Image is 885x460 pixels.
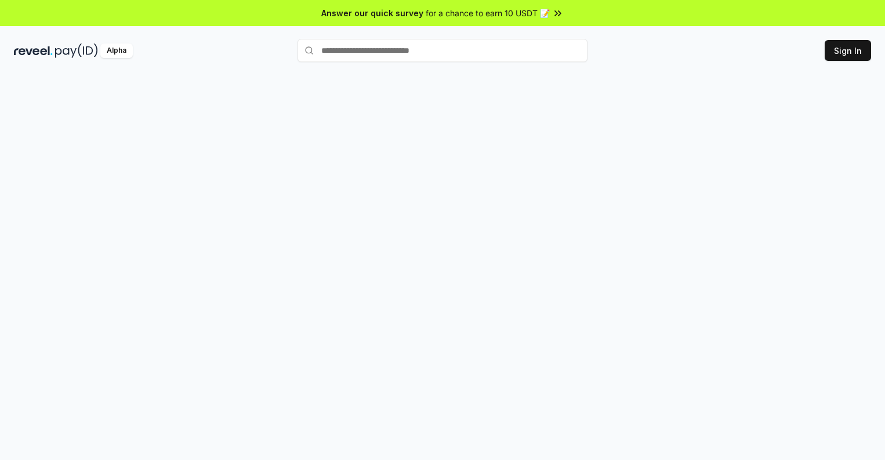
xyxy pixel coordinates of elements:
[426,7,550,19] span: for a chance to earn 10 USDT 📝
[825,40,871,61] button: Sign In
[55,44,98,58] img: pay_id
[100,44,133,58] div: Alpha
[14,44,53,58] img: reveel_dark
[321,7,423,19] span: Answer our quick survey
